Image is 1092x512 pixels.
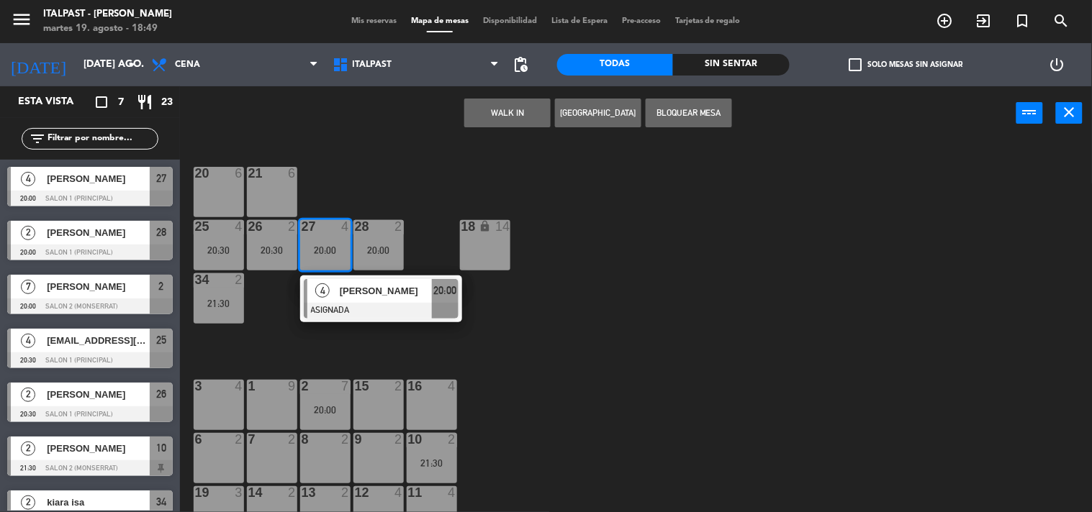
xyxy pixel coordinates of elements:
[353,245,404,255] div: 20:00
[247,245,297,255] div: 20:30
[156,439,166,457] span: 10
[1061,104,1078,121] i: close
[448,486,456,499] div: 4
[355,486,356,499] div: 12
[123,56,140,73] i: arrow_drop_down
[495,220,510,233] div: 14
[1014,12,1032,29] i: turned_in_not
[21,280,35,294] span: 7
[288,220,297,233] div: 2
[248,167,249,180] div: 21
[344,17,404,25] span: Mis reservas
[975,12,993,29] i: exit_to_app
[235,167,243,180] div: 6
[1056,102,1083,124] button: close
[476,17,544,25] span: Disponibilidad
[47,171,150,186] span: [PERSON_NAME]
[461,220,462,233] div: 18
[341,486,350,499] div: 2
[21,495,35,510] span: 2
[288,486,297,499] div: 2
[11,9,32,35] button: menu
[341,380,350,393] div: 7
[21,388,35,402] span: 2
[248,433,249,446] div: 7
[479,220,491,232] i: lock
[43,7,172,22] div: Italpast - [PERSON_NAME]
[433,282,456,299] span: 20:00
[46,131,158,147] input: Filtrar por nombre...
[341,220,350,233] div: 4
[21,334,35,348] span: 4
[47,333,150,348] span: [EMAIL_ADDRESS][DOMAIN_NAME]
[355,433,356,446] div: 9
[93,93,110,111] i: crop_square
[1021,104,1039,121] i: power_input
[394,486,403,499] div: 4
[235,433,243,446] div: 2
[136,93,153,111] i: restaurant
[47,387,150,402] span: [PERSON_NAME]
[161,94,173,111] span: 23
[7,93,104,111] div: Esta vista
[849,58,962,71] label: Solo mesas sin asignar
[513,56,530,73] span: pending_actions
[195,273,196,286] div: 34
[235,273,243,286] div: 2
[288,167,297,180] div: 6
[11,9,32,30] i: menu
[615,17,668,25] span: Pre-acceso
[408,380,409,393] div: 16
[156,493,166,511] span: 34
[248,486,249,499] div: 14
[21,172,35,186] span: 4
[394,433,403,446] div: 2
[195,486,196,499] div: 19
[235,220,243,233] div: 4
[156,224,166,241] span: 28
[288,433,297,446] div: 2
[195,433,196,446] div: 6
[248,380,249,393] div: 1
[29,130,46,147] i: filter_list
[355,380,356,393] div: 15
[47,225,150,240] span: [PERSON_NAME]
[156,385,166,403] span: 26
[194,298,244,308] div: 21:30
[1049,56,1066,73] i: power_settings_new
[394,220,403,233] div: 2
[557,54,674,76] div: Todas
[159,278,164,295] span: 2
[21,442,35,456] span: 2
[407,458,457,468] div: 21:30
[353,60,392,70] span: Italpast
[1053,12,1070,29] i: search
[1016,102,1043,124] button: power_input
[175,60,200,70] span: Cena
[21,226,35,240] span: 2
[47,279,150,294] span: [PERSON_NAME]
[248,220,249,233] div: 26
[646,99,732,127] button: Bloquear Mesa
[448,433,456,446] div: 2
[47,441,150,456] span: [PERSON_NAME]
[394,380,403,393] div: 2
[408,486,409,499] div: 11
[194,245,244,255] div: 20:30
[235,380,243,393] div: 4
[464,99,551,127] button: WALK IN
[195,380,196,393] div: 3
[408,433,409,446] div: 10
[235,486,243,499] div: 3
[118,94,124,111] span: 7
[937,12,954,29] i: add_circle_outline
[341,433,350,446] div: 2
[300,245,351,255] div: 20:00
[673,54,790,76] div: Sin sentar
[43,22,172,36] div: martes 19. agosto - 18:49
[404,17,476,25] span: Mapa de mesas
